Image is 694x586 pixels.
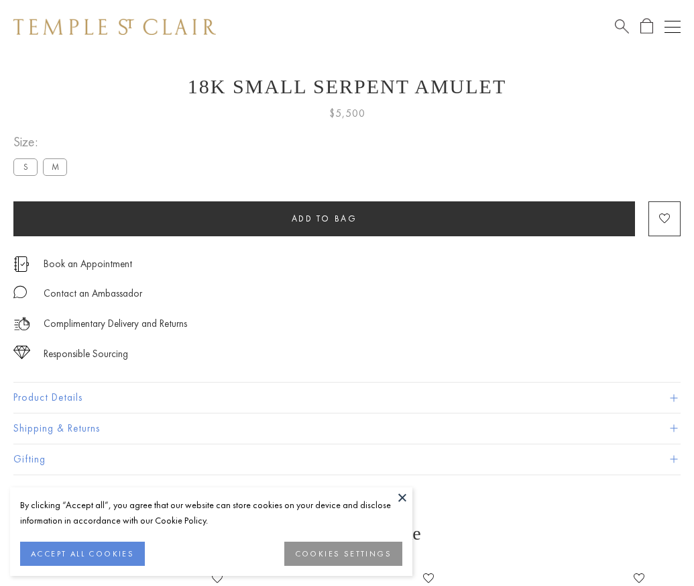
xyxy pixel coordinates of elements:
[292,213,357,224] span: Add to bag
[20,497,402,528] div: By clicking “Accept all”, you agree that our website can store cookies on your device and disclos...
[13,256,30,272] img: icon_appointment.svg
[13,75,681,98] h1: 18K Small Serpent Amulet
[13,383,681,413] button: Product Details
[329,105,365,122] span: $5,500
[13,19,216,35] img: Temple St. Clair
[664,19,681,35] button: Open navigation
[640,18,653,35] a: Open Shopping Bag
[13,444,681,475] button: Gifting
[20,542,145,566] button: ACCEPT ALL COOKIES
[13,201,635,236] button: Add to bag
[13,315,30,332] img: icon_delivery.svg
[13,346,30,359] img: icon_sourcing.svg
[44,285,142,302] div: Contact an Ambassador
[13,285,27,299] img: MessageIcon-01_2.svg
[44,256,132,271] a: Book an Appointment
[13,413,681,444] button: Shipping & Returns
[615,18,629,35] a: Search
[44,315,187,332] p: Complimentary Delivery and Returns
[284,542,402,566] button: COOKIES SETTINGS
[13,131,72,153] span: Size:
[13,158,38,175] label: S
[43,158,67,175] label: M
[44,346,128,362] div: Responsible Sourcing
